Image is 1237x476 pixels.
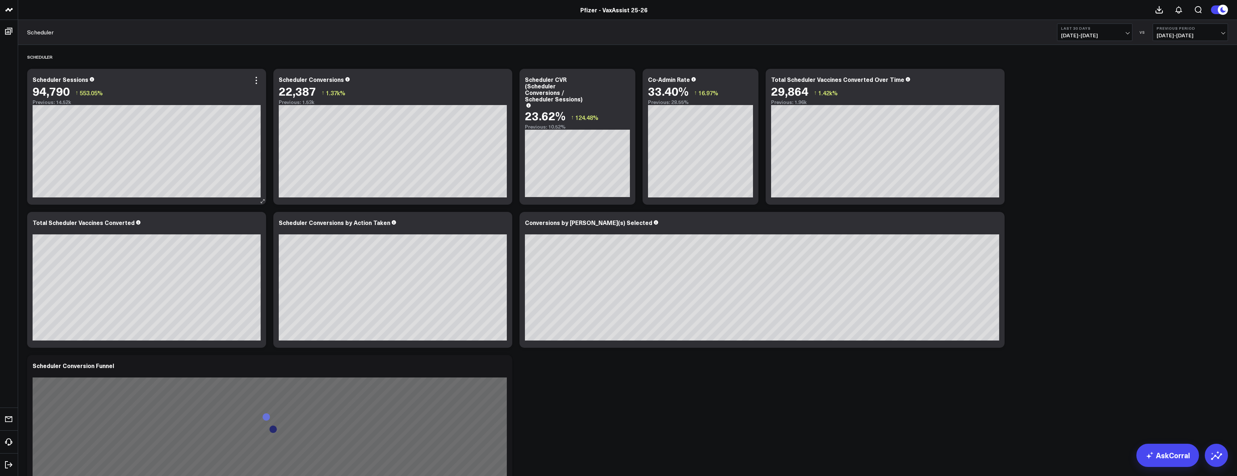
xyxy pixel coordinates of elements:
[525,124,630,130] div: Previous: 10.52%
[1061,26,1128,30] b: Last 30 Days
[698,89,718,97] span: 16.97%
[648,99,753,105] div: Previous: 28.55%
[1061,33,1128,38] span: [DATE] - [DATE]
[694,88,697,97] span: ↑
[279,99,507,105] div: Previous: 1.53k
[279,84,316,97] div: 22,387
[648,84,689,97] div: 33.40%
[326,89,345,97] span: 1.37k%
[33,218,135,226] div: Total Scheduler Vaccines Converted
[27,28,54,36] a: Scheduler
[80,89,103,97] span: 553.05%
[33,99,261,105] div: Previous: 14.52k
[525,218,652,226] div: Conversions by [PERSON_NAME](s) Selected
[648,75,690,83] div: Co-Admin Rate
[27,49,52,65] div: SCHEDULER
[1057,24,1132,41] button: Last 30 Days[DATE]-[DATE]
[771,84,808,97] div: 29,864
[571,113,574,122] span: ↑
[1136,444,1199,467] a: AskCorral
[771,99,999,105] div: Previous: 1.96k
[814,88,817,97] span: ↑
[771,75,904,83] div: Total Scheduler Vaccines Converted Over Time
[75,88,78,97] span: ↑
[1157,26,1224,30] b: Previous Period
[279,75,344,83] div: Scheduler Conversions
[33,84,70,97] div: 94,790
[1157,33,1224,38] span: [DATE] - [DATE]
[1153,24,1228,41] button: Previous Period[DATE]-[DATE]
[279,218,390,226] div: Scheduler Conversions by Action Taken
[33,75,88,83] div: Scheduler Sessions
[580,6,648,14] a: Pfizer - VaxAssist 25-26
[525,109,565,122] div: 23.62%
[525,75,582,103] div: Scheduler CVR (Scheduler Conversions / Scheduler Sessions)
[33,362,114,369] div: Scheduler Conversion Funnel
[575,113,598,121] span: 124.48%
[818,89,838,97] span: 1.42k%
[321,88,324,97] span: ↑
[1136,30,1149,34] div: VS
